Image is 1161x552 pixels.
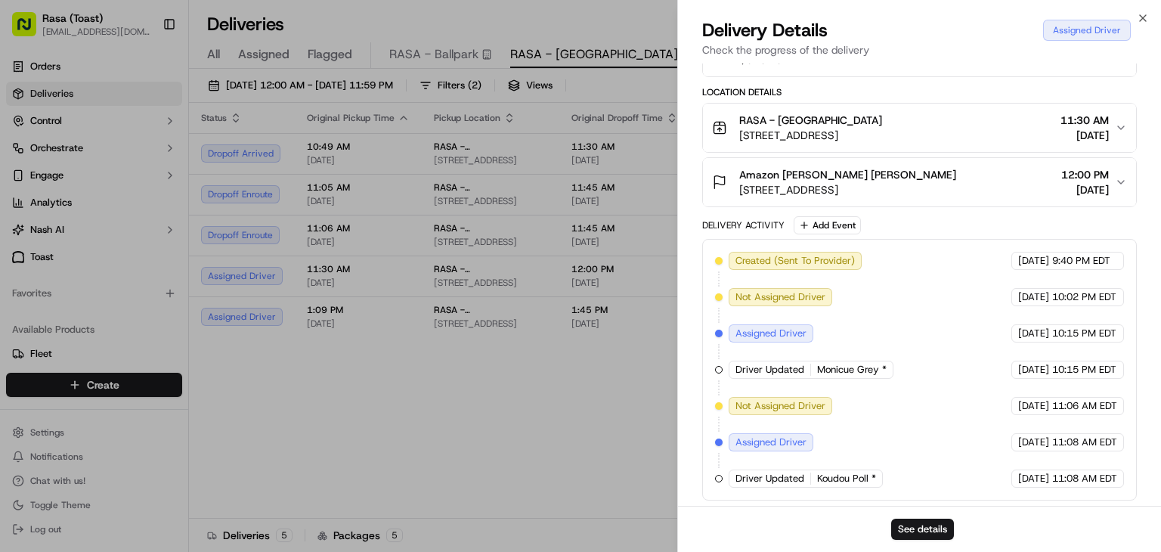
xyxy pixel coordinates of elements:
span: [PERSON_NAME] [47,234,122,246]
span: [DATE] [1061,182,1109,197]
div: Location Details [702,86,1137,98]
img: 1736555255976-a54dd68f-1ca7-489b-9aae-adbdc363a1c4 [15,144,42,171]
div: Delivery Activity [702,219,785,231]
span: Assigned Driver [735,436,807,449]
span: Monicue Grey * [817,363,887,377]
span: 12:00 PM [1061,167,1109,182]
span: [DATE] [1060,128,1109,143]
button: RASA - [GEOGRAPHIC_DATA][STREET_ADDRESS]11:30 AM[DATE] [703,104,1136,152]
span: [DATE] [1018,254,1049,268]
button: Add Event [794,216,861,234]
span: Driver Updated [735,472,804,485]
img: 1736555255976-a54dd68f-1ca7-489b-9aae-adbdc363a1c4 [30,275,42,287]
p: Check the progress of the delivery [702,42,1137,57]
input: Got a question? Start typing here... [39,97,272,113]
span: Created (Sent To Provider) [735,254,855,268]
a: 📗Knowledge Base [9,331,122,358]
div: 📗 [15,339,27,351]
p: Welcome 👋 [15,60,275,84]
span: Pylon [150,374,183,386]
button: See all [234,193,275,211]
span: [DATE] [1018,290,1049,304]
button: Amazon [PERSON_NAME] [PERSON_NAME][STREET_ADDRESS]12:00 PM[DATE] [703,158,1136,206]
span: Assigned Driver [735,327,807,340]
span: 10:15 PM EDT [1052,363,1116,377]
span: Amazon [PERSON_NAME] [PERSON_NAME] [739,167,956,182]
a: 💻API Documentation [122,331,249,358]
img: Tania Rodriguez [15,219,39,243]
span: Not Assigned Driver [735,399,825,413]
span: 10:15 PM EDT [1052,327,1116,340]
span: Klarizel Pensader [47,274,125,287]
span: [DATE] [1018,327,1049,340]
a: Powered byPylon [107,374,183,386]
span: • [128,274,133,287]
span: 11:06 AM EDT [1052,399,1117,413]
span: API Documentation [143,337,243,352]
span: [DATE] [1018,436,1049,449]
span: [STREET_ADDRESS] [739,182,956,197]
span: Delivery Details [702,18,828,42]
span: Koudou Poll * [817,472,876,485]
span: [DATE] [1018,472,1049,485]
button: See details [891,519,954,540]
span: [DATE] [1018,363,1049,377]
span: 10:02 PM EDT [1052,290,1116,304]
div: We're available if you need us! [68,159,208,171]
img: Nash [15,14,45,45]
span: RASA - [GEOGRAPHIC_DATA] [739,113,882,128]
span: 11:08 AM EDT [1052,436,1117,449]
img: Klarizel Pensader [15,260,39,284]
span: Not Assigned Driver [735,290,825,304]
button: Start new chat [257,148,275,166]
span: • [125,234,131,246]
div: Past conversations [15,196,101,208]
span: [STREET_ADDRESS] [739,128,882,143]
span: [DATE] [136,274,167,287]
div: 💻 [128,339,140,351]
span: 9:40 PM EDT [1052,254,1110,268]
span: Knowledge Base [30,337,116,352]
span: [DATE] [134,234,165,246]
span: [DATE] [1018,399,1049,413]
span: 11:30 AM [1060,113,1109,128]
div: Start new chat [68,144,248,159]
span: 11:08 AM EDT [1052,472,1117,485]
img: 1756434665150-4e636765-6d04-44f2-b13a-1d7bbed723a0 [32,144,59,171]
span: Driver Updated [735,363,804,377]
